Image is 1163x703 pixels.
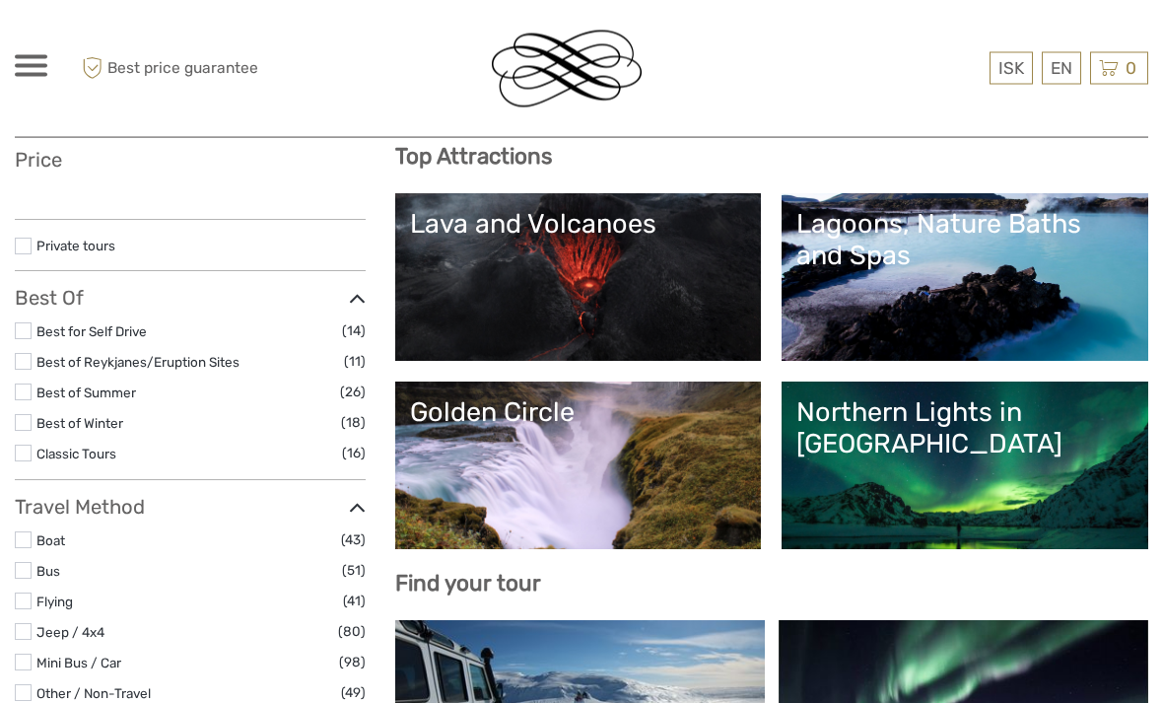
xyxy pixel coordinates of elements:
span: (16) [342,443,366,465]
a: Best of Reykjanes/Eruption Sites [36,355,239,371]
a: Classic Tours [36,447,116,462]
div: Northern Lights in [GEOGRAPHIC_DATA] [796,397,1133,461]
span: 0 [1123,58,1139,78]
a: Other / Non-Travel [36,686,151,702]
h3: Travel Method [15,496,366,520]
a: Best of Summer [36,386,136,401]
h3: Price [15,149,366,173]
h3: Best Of [15,287,366,311]
span: (98) [339,652,366,674]
div: Lagoons, Nature Baths and Spas [796,209,1133,273]
b: Top Attractions [395,144,552,171]
img: Reykjavik Residence [492,31,642,107]
a: Northern Lights in [GEOGRAPHIC_DATA] [796,397,1133,535]
a: Boat [36,533,65,549]
a: Lagoons, Nature Baths and Spas [796,209,1133,347]
span: (43) [341,529,366,552]
a: Mini Bus / Car [36,656,121,671]
a: Bus [36,564,60,580]
span: (80) [338,621,366,644]
div: Lava and Volcanoes [410,209,747,241]
a: Best for Self Drive [36,324,147,340]
span: (18) [341,412,366,435]
span: (41) [343,591,366,613]
a: Golden Circle [410,397,747,535]
span: (11) [344,351,366,374]
div: EN [1042,52,1081,85]
span: (51) [342,560,366,583]
span: Best price guarantee [77,52,299,85]
span: ISK [998,58,1024,78]
a: Lava and Volcanoes [410,209,747,347]
a: Best of Winter [36,416,123,432]
a: Jeep / 4x4 [36,625,104,641]
span: (26) [340,382,366,404]
p: We're away right now. Please check back later! [28,35,223,50]
button: Open LiveChat chat widget [227,31,250,54]
div: Golden Circle [410,397,747,429]
span: (14) [342,320,366,343]
a: Private tours [36,239,115,254]
a: Flying [36,595,73,610]
b: Find your tour [395,571,541,598]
